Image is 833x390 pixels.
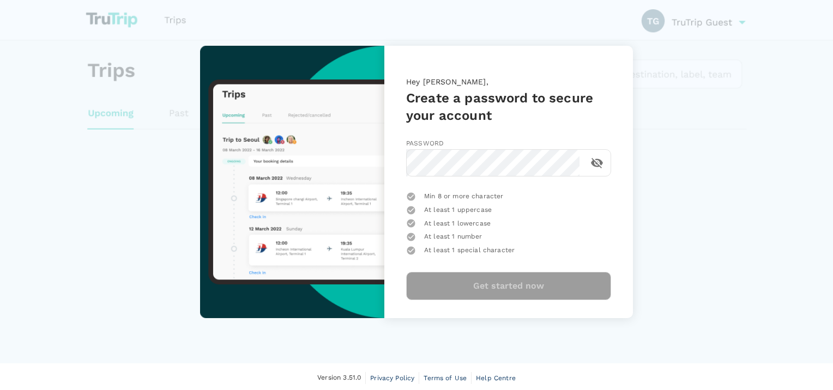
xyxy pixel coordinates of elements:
span: Terms of Use [424,374,467,382]
a: Help Centre [476,372,516,384]
span: Help Centre [476,374,516,382]
span: At least 1 number [424,231,482,242]
img: trutrip-set-password [200,46,384,318]
span: At least 1 uppercase [424,205,492,216]
a: Terms of Use [424,372,467,384]
span: Min 8 or more character [424,191,503,202]
p: Hey [PERSON_NAME], [406,76,611,89]
span: Password [406,139,444,147]
button: toggle password visibility [584,150,610,176]
span: Version 3.51.0 [317,373,361,383]
span: At least 1 special character [424,245,515,256]
span: Privacy Policy [370,374,414,382]
span: At least 1 lowercase [424,218,491,229]
h5: Create a password to secure your account [406,89,611,124]
a: Privacy Policy [370,372,414,384]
